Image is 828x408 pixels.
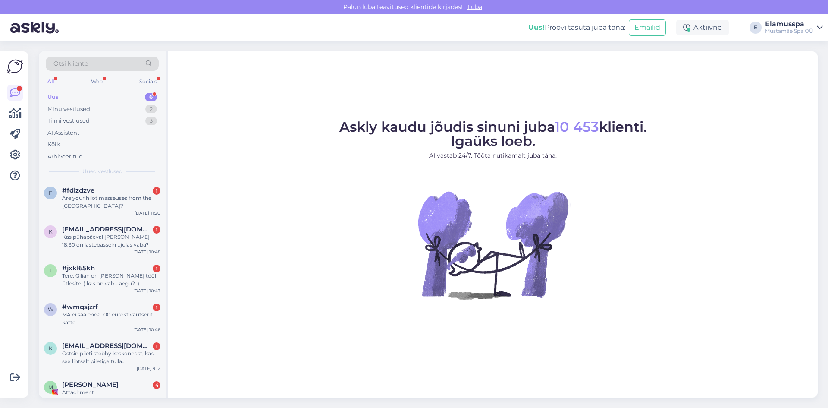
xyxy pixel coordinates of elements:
div: Are your hilot masseuses from the [GEOGRAPHIC_DATA]? [62,194,160,210]
div: Kas pühapäeval [PERSON_NAME] 18.30 on lastebassein ujulas vaba? [62,233,160,249]
div: 3 [145,117,157,125]
span: f [49,190,52,196]
b: Uus! [528,23,545,32]
div: Aktiivne [676,20,729,35]
div: 2 [145,105,157,114]
div: [DATE] 10:46 [133,326,160,333]
div: Socials [138,76,159,87]
div: [DATE] 9:12 [137,365,160,372]
div: 1 [153,342,160,350]
span: #fdlzdzve [62,187,94,194]
span: kiisu.miisu112@gmail.com [62,342,152,350]
span: Otsi kliente [53,59,88,68]
div: All [46,76,56,87]
div: Kõik [47,140,60,149]
div: [DATE] 23:18 [134,396,160,403]
span: k [49,345,53,351]
div: Ostsin pileti stebby keskonnast, kas saa lihtsalt piletiga tulla [PERSON_NAME] pole [PERSON_NAME]... [62,350,160,365]
div: AI Assistent [47,129,79,137]
span: #jxkl65kh [62,264,95,272]
span: j [49,267,52,274]
span: M [48,384,53,390]
span: Mari Klst [62,381,119,389]
span: Askly kaudu jõudis sinuni juba klienti. Igaüks loeb. [339,118,647,149]
div: Proovi tasuta juba täna: [528,22,625,33]
div: 1 [153,187,160,195]
div: 4 [153,381,160,389]
div: [DATE] 10:47 [133,288,160,294]
div: Arhiveeritud [47,152,83,161]
div: 1 [153,226,160,234]
div: Uus [47,93,59,101]
div: 6 [145,93,157,101]
div: Attachment [62,389,160,396]
div: [DATE] 11:20 [135,210,160,216]
div: Elamusspa [765,21,813,28]
span: Uued vestlused [82,168,122,175]
div: Minu vestlused [47,105,90,114]
span: kreetruus@gmail.com [62,225,152,233]
div: 1 [153,265,160,272]
span: Luba [465,3,485,11]
button: Emailid [629,19,666,36]
p: AI vastab 24/7. Tööta nutikamalt juba täna. [339,151,647,160]
img: Askly Logo [7,58,23,75]
div: Mustamäe Spa OÜ [765,28,813,35]
div: [DATE] 10:48 [133,249,160,255]
a: ElamusspaMustamäe Spa OÜ [765,21,823,35]
span: w [48,306,53,313]
div: E [750,22,762,34]
div: Tiimi vestlused [47,117,90,125]
div: Web [89,76,104,87]
div: Tere. Gilian on [PERSON_NAME] tööl ütlesite :) kas on vabu aegu? :) [62,272,160,288]
span: #wmqsjzrf [62,303,98,311]
span: k [49,228,53,235]
img: No Chat active [415,167,571,323]
span: 10 453 [555,118,599,135]
div: 1 [153,304,160,311]
div: MA ei saa enda 100 eurost vautserit kätte [62,311,160,326]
